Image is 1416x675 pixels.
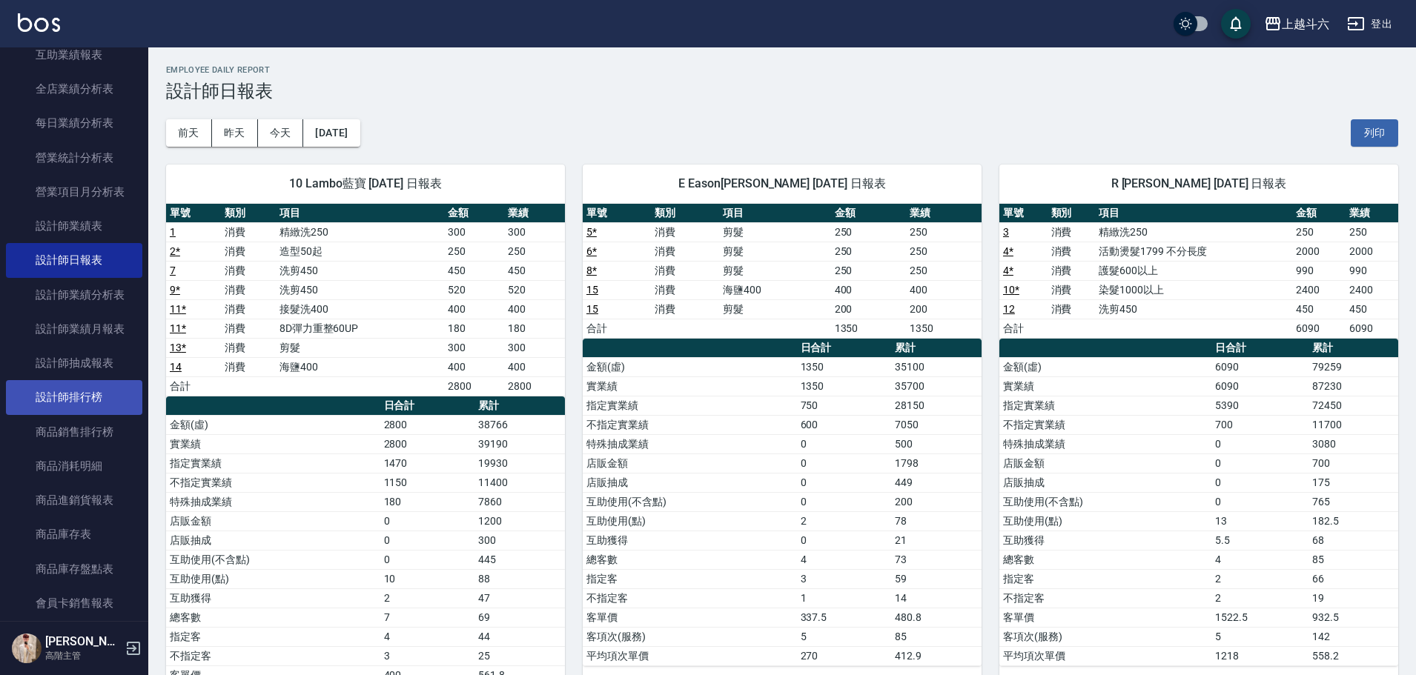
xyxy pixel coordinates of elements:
[1292,222,1345,242] td: 250
[831,204,907,223] th: 金額
[1309,339,1398,358] th: 累計
[1346,222,1398,242] td: 250
[276,242,444,261] td: 造型50起
[891,339,982,358] th: 累計
[504,319,565,338] td: 180
[504,376,565,396] td: 2800
[6,38,142,72] a: 互助業績報表
[474,608,565,627] td: 69
[1292,242,1345,261] td: 2000
[999,319,1048,338] td: 合計
[166,473,380,492] td: 不指定實業績
[1309,357,1398,376] td: 79259
[1095,261,1292,280] td: 護髮600以上
[474,473,565,492] td: 11400
[797,608,891,627] td: 337.5
[1292,319,1345,338] td: 6090
[891,492,982,511] td: 200
[6,517,142,551] a: 商品庫存表
[906,299,982,319] td: 200
[583,339,982,666] table: a dense table
[797,588,891,608] td: 1
[6,415,142,449] a: 商品銷售排行榜
[1346,242,1398,261] td: 2000
[583,550,797,569] td: 總客數
[170,226,176,238] a: 1
[166,434,380,453] td: 實業績
[166,119,212,147] button: 前天
[474,396,565,416] th: 累計
[999,415,1211,434] td: 不指定實業績
[1211,569,1309,588] td: 2
[797,492,891,511] td: 0
[1346,319,1398,338] td: 6090
[583,608,797,627] td: 客單價
[380,396,474,416] th: 日合計
[6,620,142,654] a: 服務扣項明細表
[276,299,444,319] td: 接髮洗400
[1095,204,1292,223] th: 項目
[6,346,142,380] a: 設計師抽成報表
[1346,261,1398,280] td: 990
[1346,280,1398,299] td: 2400
[999,453,1211,473] td: 店販金額
[380,473,474,492] td: 1150
[1341,10,1398,38] button: 登出
[999,531,1211,550] td: 互助獲得
[831,319,907,338] td: 1350
[891,453,982,473] td: 1798
[380,492,474,511] td: 180
[170,265,176,276] a: 7
[221,261,276,280] td: 消費
[999,569,1211,588] td: 指定客
[999,376,1211,396] td: 實業績
[276,357,444,376] td: 海鹽400
[6,106,142,140] a: 每日業績分析表
[891,531,982,550] td: 21
[1309,511,1398,531] td: 182.5
[583,473,797,492] td: 店販抽成
[276,261,444,280] td: 洗剪450
[586,284,598,296] a: 15
[999,550,1211,569] td: 總客數
[6,586,142,620] a: 會員卡銷售報表
[583,204,651,223] th: 單號
[380,588,474,608] td: 2
[166,492,380,511] td: 特殊抽成業績
[1309,588,1398,608] td: 19
[276,319,444,338] td: 8D彈力重整60UP
[221,319,276,338] td: 消費
[166,204,565,396] table: a dense table
[1211,453,1309,473] td: 0
[891,396,982,415] td: 28150
[444,338,505,357] td: 300
[906,319,982,338] td: 1350
[891,357,982,376] td: 35100
[474,453,565,473] td: 19930
[444,242,505,261] td: 250
[1292,299,1345,319] td: 450
[583,492,797,511] td: 互助使用(不含點)
[583,376,797,396] td: 實業績
[797,453,891,473] td: 0
[999,396,1211,415] td: 指定實業績
[601,176,964,191] span: E Eason[PERSON_NAME] [DATE] 日報表
[221,280,276,299] td: 消費
[999,511,1211,531] td: 互助使用(點)
[166,453,380,473] td: 指定實業績
[166,204,221,223] th: 單號
[586,303,598,315] a: 15
[797,531,891,550] td: 0
[1211,415,1309,434] td: 700
[831,280,907,299] td: 400
[166,608,380,627] td: 總客數
[474,627,565,646] td: 44
[1211,376,1309,396] td: 6090
[1258,9,1335,39] button: 上越斗六
[999,434,1211,453] td: 特殊抽成業績
[1351,119,1398,147] button: 列印
[891,608,982,627] td: 480.8
[906,222,982,242] td: 250
[891,627,982,646] td: 85
[906,242,982,261] td: 250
